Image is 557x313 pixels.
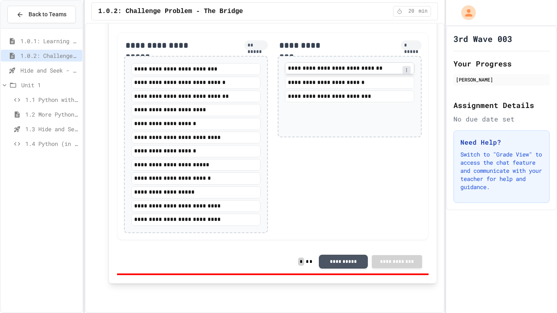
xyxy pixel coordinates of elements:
[453,33,512,44] h1: 3rd Wave 003
[29,10,66,19] span: Back to Teams
[25,110,79,119] span: 1.2 More Python (using Turtle)
[20,51,79,60] span: 1.0.2: Challenge Problem - The Bridge
[460,137,543,147] h3: Need Help?
[419,8,428,15] span: min
[25,139,79,148] span: 1.4 Python (in Groups)
[456,76,547,83] div: [PERSON_NAME]
[25,125,79,133] span: 1.3 Hide and Seek
[453,58,550,69] h2: Your Progress
[98,7,243,16] span: 1.0.2: Challenge Problem - The Bridge
[460,150,543,191] p: Switch to "Grade View" to access the chat feature and communicate with your teacher for help and ...
[21,81,79,89] span: Unit 1
[25,95,79,104] span: 1.1 Python with Turtle
[7,6,76,23] button: Back to Teams
[20,37,79,45] span: 1.0.1: Learning to Solve Hard Problems
[453,3,478,22] div: My Account
[453,99,550,111] h2: Assignment Details
[405,8,418,15] span: 20
[20,66,79,75] span: Hide and Seek - SUB
[453,114,550,124] div: No due date set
